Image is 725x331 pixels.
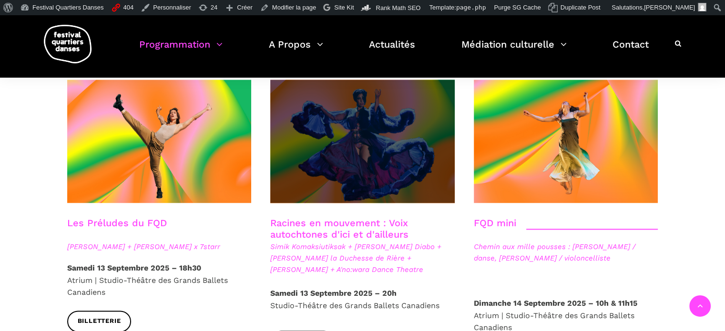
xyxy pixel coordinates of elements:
strong: Dimanche 14 Septembre 2025 – 10h & 11h15 [474,299,637,308]
span: Site Kit [334,4,354,11]
a: A Propos [269,36,323,64]
a: Programmation [139,36,223,64]
p: Atrium | Studio-Théâtre des Grands Ballets Canadiens [67,262,252,299]
a: Racines en mouvement : Voix autochtones d'ici et d'ailleurs [270,217,408,240]
span: Chemin aux mille pousses : [PERSON_NAME] / danse, [PERSON_NAME] / violoncelliste [474,241,658,264]
a: FQD mini [474,217,516,229]
span: page.php [456,4,486,11]
span: [PERSON_NAME] [644,4,695,11]
span: Rank Math SEO [376,4,420,11]
a: Actualités [369,36,415,64]
strong: Samedi 13 Septembre 2025 – 18h30 [67,263,201,272]
a: Contact [613,36,649,64]
p: Studio-Théâtre des Grands Ballets Canadiens [270,287,455,311]
span: Billetterie [78,316,121,326]
img: logo-fqd-med [44,25,92,63]
a: Les Préludes du FQD [67,217,167,229]
strong: Samedi 13 Septembre 2025 – 20h [270,289,397,298]
span: [PERSON_NAME] + [PERSON_NAME] x 7starr [67,241,252,252]
a: Médiation culturelle [461,36,567,64]
span: Simik Komaksiutiksak + [PERSON_NAME] Diabo + [PERSON_NAME] la Duchesse de Rière + [PERSON_NAME] +... [270,241,455,275]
